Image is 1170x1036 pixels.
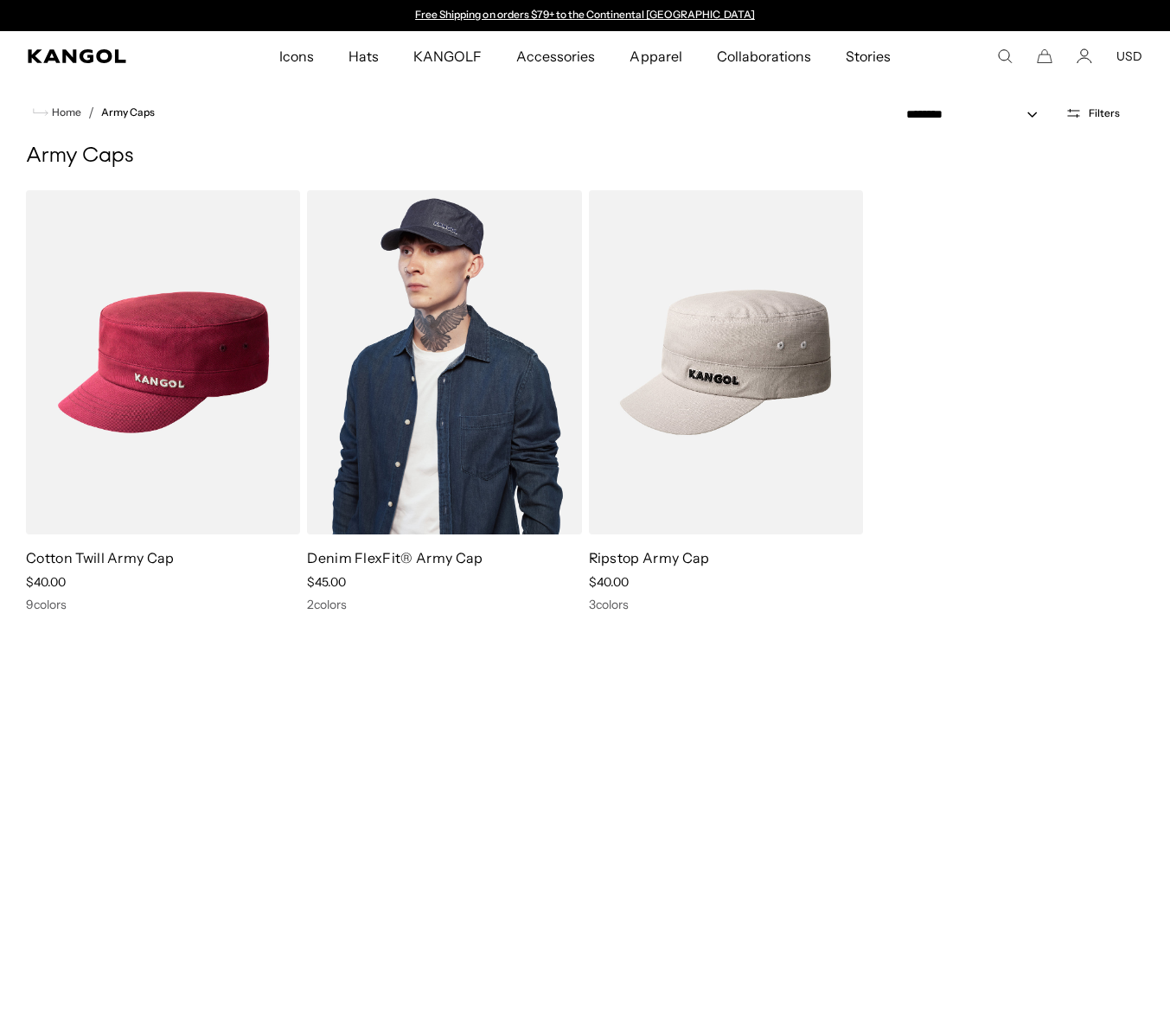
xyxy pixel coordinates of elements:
[516,31,595,81] span: Accessories
[499,31,612,81] a: Accessories
[415,8,755,21] a: Free Shipping on orders $79+ to the Continental [GEOGRAPHIC_DATA]
[828,31,908,81] a: Stories
[700,31,828,81] a: Collaborations
[28,49,183,63] a: Kangol
[589,549,710,566] a: Ripstop Army Cap
[396,31,499,81] a: KANGOLF
[846,31,891,81] span: Stories
[1077,48,1092,64] a: Account
[997,48,1013,64] summary: Search here
[589,190,863,534] img: Ripstop Army Cap
[81,102,94,123] li: /
[1037,48,1052,64] button: Cart
[307,574,346,590] span: $45.00
[348,31,379,81] span: Hats
[26,597,300,612] div: 9 colors
[26,549,175,566] a: Cotton Twill Army Cap
[407,9,764,22] div: Announcement
[26,190,300,534] img: Cotton Twill Army Cap
[262,31,331,81] a: Icons
[33,105,81,120] a: Home
[717,31,811,81] span: Collaborations
[589,597,863,612] div: 3 colors
[1055,106,1130,121] button: Open filters
[630,31,681,81] span: Apparel
[307,190,581,534] img: Denim FlexFit® Army Cap
[612,31,699,81] a: Apparel
[331,31,396,81] a: Hats
[307,597,581,612] div: 2 colors
[307,549,483,566] a: Denim FlexFit® Army Cap
[101,106,155,118] a: Army Caps
[413,31,482,81] span: KANGOLF
[48,106,81,118] span: Home
[407,9,764,22] div: 1 of 2
[26,144,1144,169] h1: Army Caps
[407,9,764,22] slideshow-component: Announcement bar
[1116,48,1142,64] button: USD
[899,106,1055,124] select: Sort by: Featured
[589,574,629,590] span: $40.00
[26,574,66,590] span: $40.00
[279,31,314,81] span: Icons
[1089,107,1120,119] span: Filters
